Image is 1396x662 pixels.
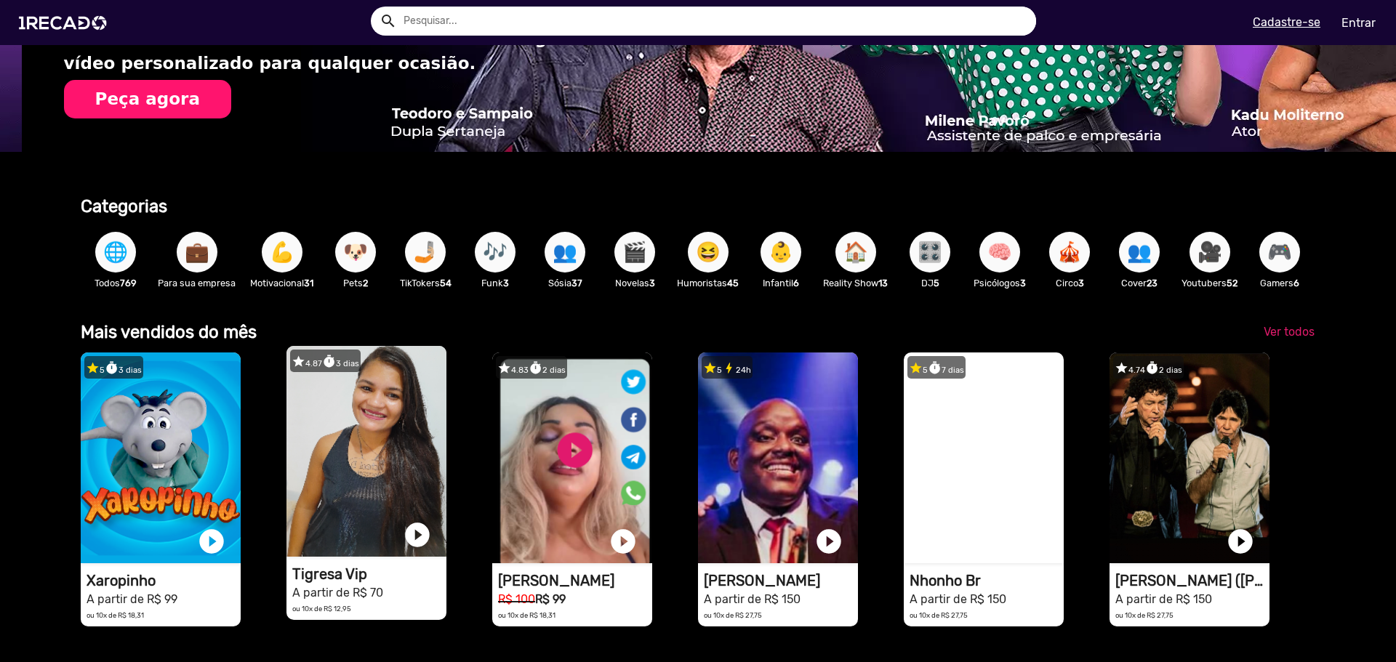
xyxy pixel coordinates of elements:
[380,12,397,30] mat-icon: Example home icon
[498,592,535,606] small: R$ 100
[498,572,652,589] h1: [PERSON_NAME]
[607,276,662,290] p: Novelas
[622,232,647,273] span: 🎬
[902,276,958,290] p: DJ
[158,276,236,290] p: Para sua empresa
[698,352,858,563] video: 1RECADO vídeos dedicados para fãs e empresas
[262,232,302,273] button: 💪
[1264,325,1315,339] span: Ver todos
[374,7,400,33] button: Example home icon
[270,232,294,273] span: 💪
[81,196,167,217] b: Categorias
[987,232,1012,273] span: 🧠
[1190,232,1230,273] button: 🎥
[87,611,144,619] small: ou 10x de R$ 18,31
[1057,232,1082,273] span: 🎪
[1252,276,1307,290] p: Gamers
[934,278,939,288] b: 5
[1182,276,1237,290] p: Youtubers
[614,232,655,273] button: 🎬
[483,232,508,273] span: 🎶
[904,352,1064,563] video: 1RECADO vídeos dedicados para fãs e empresas
[103,232,128,273] span: 🌐
[1226,527,1255,556] a: play_circle_filled
[1020,278,1026,288] b: 3
[292,605,351,613] small: ou 10x de R$ 12,95
[1198,232,1222,273] span: 🎥
[405,232,446,273] button: 🤳🏼
[1293,278,1299,288] b: 6
[81,322,257,342] b: Mais vendidos do mês
[1115,611,1174,619] small: ou 10x de R$ 27,75
[972,276,1027,290] p: Psicólogos
[475,232,516,273] button: 🎶
[1078,278,1084,288] b: 3
[440,278,452,288] b: 54
[677,276,739,290] p: Humoristas
[704,592,801,606] small: A partir de R$ 150
[403,520,432,549] a: play_circle_filled
[545,232,585,273] button: 👥
[363,278,368,288] b: 2
[1049,232,1090,273] button: 🎪
[250,276,313,290] p: Motivacional
[910,232,950,273] button: 🎛️
[503,278,509,288] b: 3
[335,232,376,273] button: 🐶
[292,565,446,583] h1: Tigresa Vip
[1127,232,1152,273] span: 👥
[304,278,313,288] b: 31
[398,276,453,290] p: TikTokers
[1042,276,1097,290] p: Circo
[823,276,888,290] p: Reality Show
[761,232,801,273] button: 👶
[910,611,968,619] small: ou 10x de R$ 27,75
[88,276,143,290] p: Todos
[185,232,209,273] span: 💼
[535,592,566,606] b: R$ 99
[1147,278,1158,288] b: 23
[835,232,876,273] button: 🏠
[843,232,868,273] span: 🏠
[492,352,652,563] video: 1RECADO vídeos dedicados para fãs e empresas
[1115,592,1212,606] small: A partir de R$ 150
[498,611,555,619] small: ou 10x de R$ 18,31
[1332,10,1385,36] a: Entrar
[571,278,582,288] b: 37
[64,80,231,119] button: Peça agora
[1115,572,1269,589] h1: [PERSON_NAME] ([PERSON_NAME] & [PERSON_NAME])
[910,572,1064,589] h1: Nhonho Br
[814,527,843,556] a: play_circle_filled
[87,592,177,606] small: A partir de R$ 99
[753,276,809,290] p: Infantil
[328,276,383,290] p: Pets
[878,278,888,288] b: 13
[393,7,1036,36] input: Pesquisar...
[918,232,942,273] span: 🎛️
[1119,232,1160,273] button: 👥
[696,232,721,273] span: 😆
[81,352,241,563] video: 1RECADO vídeos dedicados para fãs e empresas
[120,278,137,288] b: 769
[1112,276,1167,290] p: Cover
[177,232,217,273] button: 💼
[413,232,438,273] span: 🤳🏼
[1253,15,1320,29] u: Cadastre-se
[704,572,858,589] h1: [PERSON_NAME]
[769,232,793,273] span: 👶
[553,232,577,273] span: 👥
[95,232,136,273] button: 🌐
[1259,232,1300,273] button: 🎮
[468,276,523,290] p: Funk
[87,572,241,589] h1: Xaropinho
[1227,278,1237,288] b: 52
[649,278,655,288] b: 3
[704,611,762,619] small: ou 10x de R$ 27,75
[688,232,729,273] button: 😆
[537,276,593,290] p: Sósia
[979,232,1020,273] button: 🧠
[793,278,799,288] b: 6
[197,527,226,556] a: play_circle_filled
[1020,527,1049,556] a: play_circle_filled
[1267,232,1292,273] span: 🎮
